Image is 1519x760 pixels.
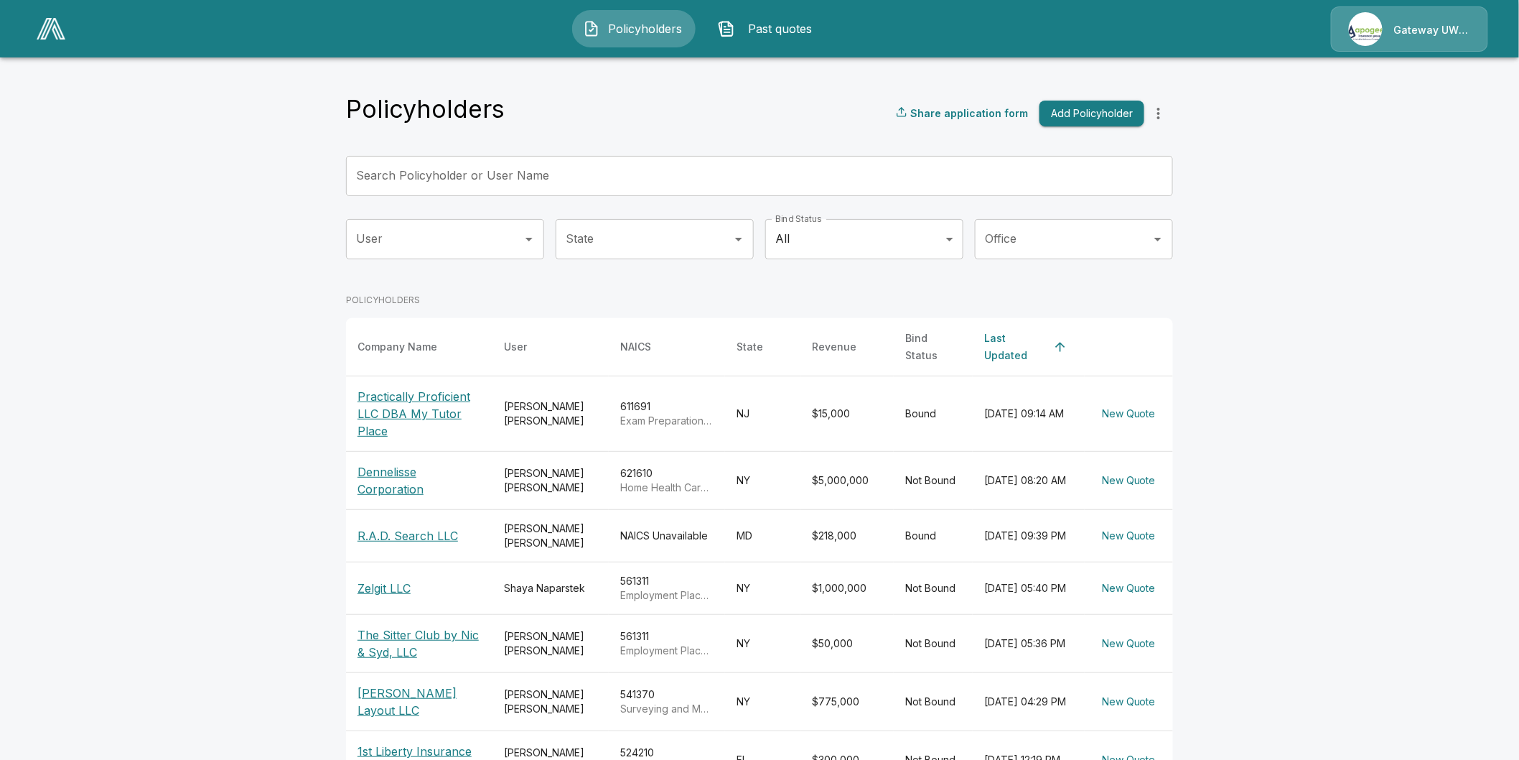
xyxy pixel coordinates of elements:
button: New Quote [1096,401,1162,427]
td: $775,000 [800,672,894,731]
span: Past quotes [741,20,820,37]
td: Not Bound [894,562,973,614]
div: [PERSON_NAME] [PERSON_NAME] [504,687,597,716]
label: Bind Status [775,213,822,225]
div: State [737,338,763,356]
td: [DATE] 09:39 PM [973,509,1085,562]
div: 561311 [620,574,714,603]
p: POLICYHOLDERS [346,294,1173,307]
button: Open [729,229,749,249]
td: [DATE] 09:14 AM [973,376,1085,451]
td: $1,000,000 [800,562,894,614]
button: more [1144,99,1173,128]
div: Revenue [812,338,856,356]
td: Bound [894,509,973,562]
td: $218,000 [800,509,894,562]
td: [DATE] 04:29 PM [973,672,1085,731]
button: New Quote [1096,689,1162,715]
button: New Quote [1096,523,1162,550]
div: Shaya Naparstek [504,581,597,596]
th: Bind Status [894,318,973,376]
p: Surveying and Mapping (except Geophysical) Services [620,702,714,716]
p: Gateway UW dba Apogee [1394,23,1470,37]
td: [DATE] 05:36 PM [973,614,1085,672]
button: Policyholders IconPolicyholders [572,10,696,47]
button: Open [1148,229,1168,249]
div: Company Name [357,338,437,356]
p: Employment Placement Agencies [620,588,714,603]
td: NY [725,451,800,509]
td: $15,000 [800,376,894,451]
button: Past quotes IconPast quotes [707,10,831,47]
div: NAICS [620,338,651,356]
span: Policyholders [606,20,685,37]
button: New Quote [1096,631,1162,657]
div: 541370 [620,687,714,716]
button: New Quote [1096,468,1162,494]
td: $50,000 [800,614,894,672]
div: 621610 [620,466,714,495]
td: [DATE] 05:40 PM [973,562,1085,614]
img: Past quotes Icon [718,20,735,37]
p: Home Health Care Services [620,481,714,495]
div: 561311 [620,629,714,658]
p: Share application form [910,106,1028,121]
div: All [765,219,963,259]
img: Policyholders Icon [583,20,600,37]
h4: Policyholders [346,94,505,124]
td: NY [725,672,800,731]
td: [DATE] 08:20 AM [973,451,1085,509]
td: NJ [725,376,800,451]
td: MD [725,509,800,562]
button: New Quote [1096,575,1162,602]
button: Add Policyholder [1039,101,1144,127]
div: [PERSON_NAME] [PERSON_NAME] [504,522,597,550]
img: AA Logo [37,18,65,40]
p: Zelgit LLC [357,580,481,597]
td: NY [725,562,800,614]
td: Not Bound [894,672,973,731]
a: Add Policyholder [1034,101,1144,127]
button: Open [519,229,539,249]
p: Exam Preparation and Tutoring [620,414,714,428]
p: [PERSON_NAME] Layout LLC [357,685,481,719]
td: Not Bound [894,451,973,509]
p: Practically Proficient LLC DBA My Tutor Place [357,388,481,440]
div: 611691 [620,399,714,428]
div: User [504,338,527,356]
td: Not Bound [894,614,973,672]
td: $5,000,000 [800,451,894,509]
a: Agency IconGateway UW dba Apogee [1331,6,1488,52]
p: Dennelisse Corporation [357,463,481,498]
div: [PERSON_NAME] [PERSON_NAME] [504,466,597,495]
td: Bound [894,376,973,451]
p: Employment Placement Agencies [620,644,714,658]
td: NY [725,614,800,672]
div: [PERSON_NAME] [PERSON_NAME] [504,629,597,658]
p: R.A.D. Search LLC [357,527,481,544]
div: [PERSON_NAME] [PERSON_NAME] [504,399,597,428]
div: Last Updated [984,330,1047,364]
img: Agency Icon [1349,12,1383,46]
p: The Sitter Club by Nic & Syd, LLC [357,626,481,661]
td: NAICS Unavailable [609,509,725,562]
